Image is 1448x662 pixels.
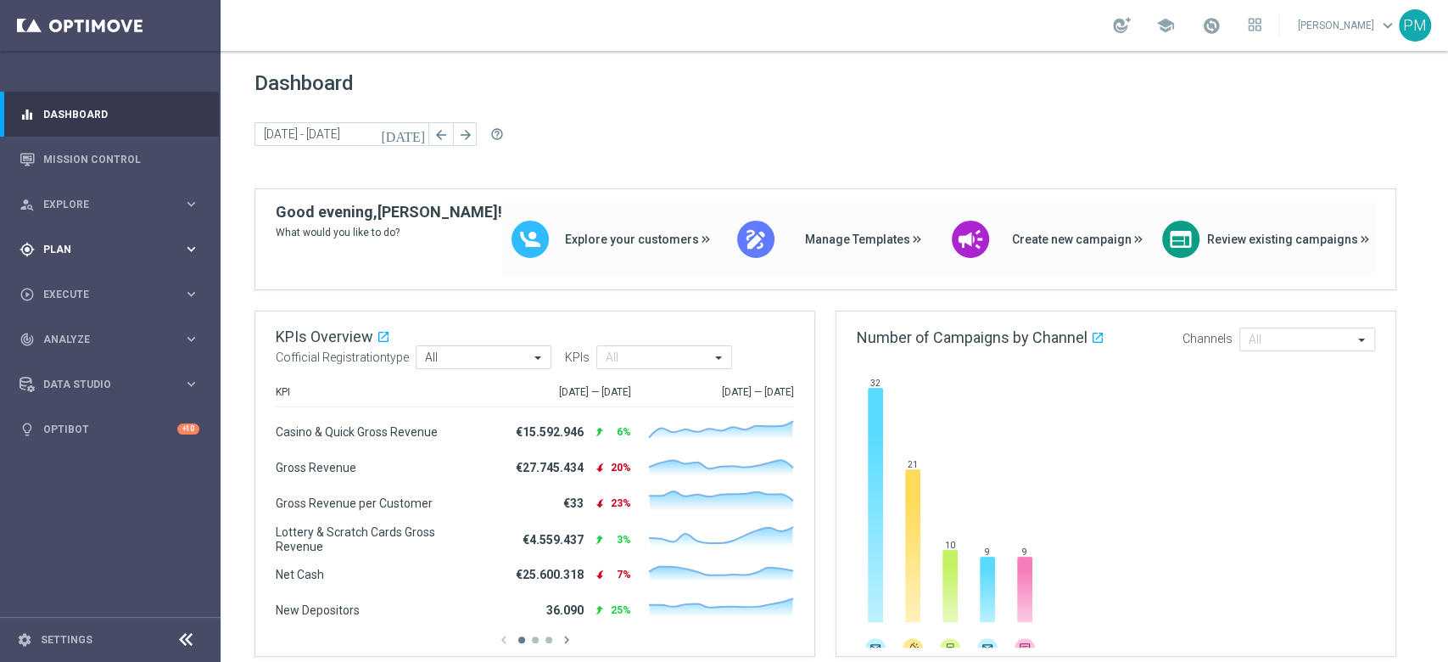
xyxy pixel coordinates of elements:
div: +10 [177,424,199,435]
i: keyboard_arrow_right [183,286,199,302]
i: gps_fixed [20,242,35,257]
i: track_changes [20,332,35,347]
span: Explore [43,199,183,210]
button: person_search Explore keyboard_arrow_right [19,198,200,211]
button: track_changes Analyze keyboard_arrow_right [19,333,200,346]
span: Analyze [43,334,183,345]
div: Data Studio [20,377,183,392]
i: equalizer [20,107,35,122]
button: play_circle_outline Execute keyboard_arrow_right [19,288,200,301]
button: lightbulb Optibot +10 [19,423,200,436]
i: play_circle_outline [20,287,35,302]
i: lightbulb [20,422,35,437]
i: keyboard_arrow_right [183,241,199,257]
i: keyboard_arrow_right [183,376,199,392]
a: Dashboard [43,92,199,137]
i: settings [17,632,32,648]
button: Mission Control [19,153,200,166]
span: Plan [43,244,183,255]
div: Optibot [20,407,199,452]
a: Optibot [43,407,177,452]
div: Mission Control [20,137,199,182]
span: Data Studio [43,379,183,390]
span: Execute [43,289,183,300]
a: Mission Control [43,137,199,182]
span: keyboard_arrow_down [1378,16,1397,35]
button: Data Studio keyboard_arrow_right [19,378,200,391]
div: PM [1399,9,1431,42]
button: equalizer Dashboard [19,108,200,121]
a: Settings [41,635,92,645]
i: keyboard_arrow_right [183,331,199,347]
span: school [1156,16,1175,35]
div: Plan [20,242,183,257]
div: Analyze [20,332,183,347]
div: Dashboard [20,92,199,137]
div: Execute [20,287,183,302]
a: [PERSON_NAME]keyboard_arrow_down [1296,13,1399,38]
button: gps_fixed Plan keyboard_arrow_right [19,243,200,256]
i: person_search [20,197,35,212]
div: Explore [20,197,183,212]
i: keyboard_arrow_right [183,196,199,212]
